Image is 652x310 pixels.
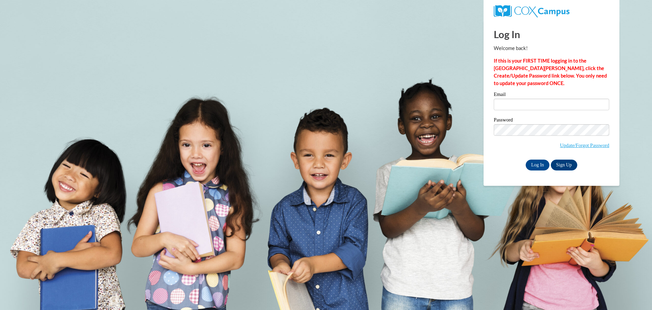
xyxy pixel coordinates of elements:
a: Update/Forgot Password [560,143,609,148]
input: Log In [526,160,549,170]
a: Sign Up [551,160,577,170]
label: Password [494,117,609,124]
strong: If this is your FIRST TIME logging in to the [GEOGRAPHIC_DATA][PERSON_NAME], click the Create/Upd... [494,58,607,86]
label: Email [494,92,609,99]
p: Welcome back! [494,45,609,52]
a: COX Campus [494,8,569,14]
img: COX Campus [494,5,569,17]
h1: Log In [494,27,609,41]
